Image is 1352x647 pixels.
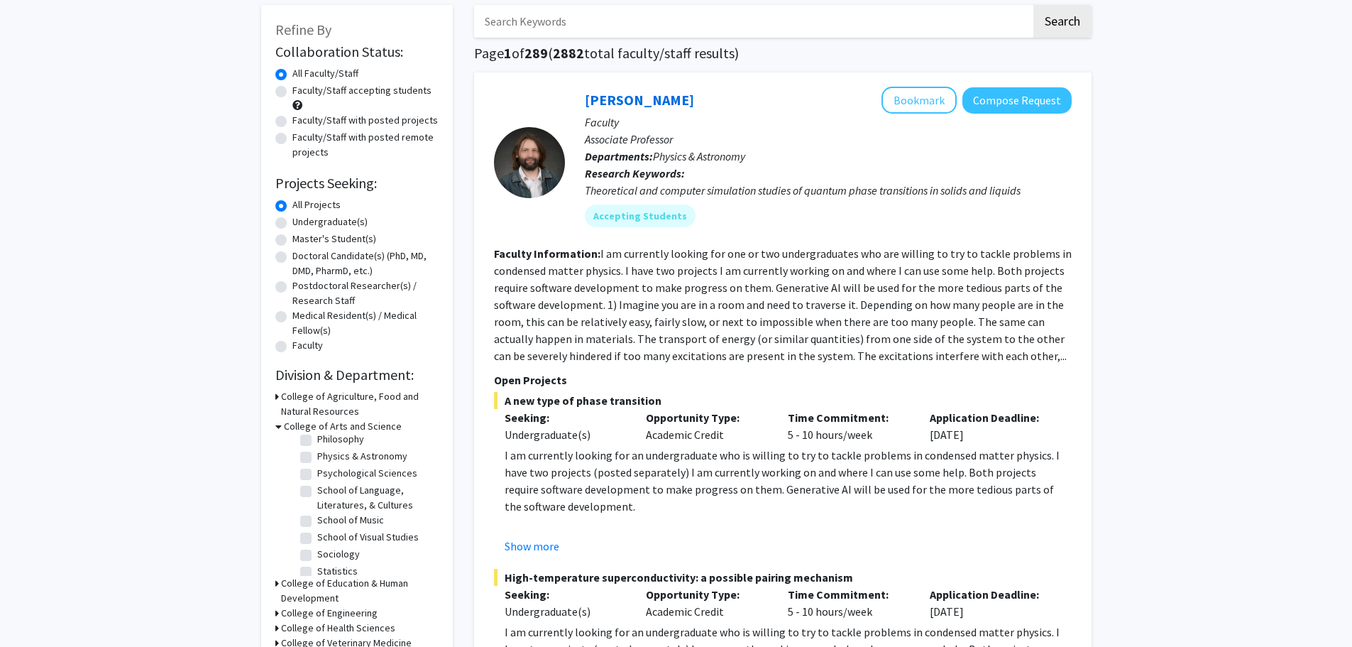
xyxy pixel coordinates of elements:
h3: College of Engineering [281,606,378,621]
p: I am currently looking for an undergraduate who is willing to try to tackle problems in condensed... [505,447,1072,515]
iframe: Chat [11,583,60,636]
label: Psychological Sciences [317,466,417,481]
label: Sociology [317,547,360,562]
div: 5 - 10 hours/week [777,409,919,443]
h1: Page of ( total faculty/staff results) [474,45,1092,62]
p: Opportunity Type: [646,586,766,603]
div: [DATE] [919,409,1061,443]
fg-read-more: I am currently looking for one or two undergraduates who are willing to try to tackle problems in... [494,246,1072,363]
h2: Collaboration Status: [275,43,439,60]
input: Search Keywords [474,5,1031,38]
label: All Faculty/Staff [292,66,358,81]
label: Faculty [292,338,323,353]
div: Undergraduate(s) [505,603,625,620]
h3: College of Agriculture, Food and Natural Resources [281,389,439,419]
label: Master's Student(s) [292,232,376,246]
h3: College of Health Sciences [281,621,395,636]
span: 289 [524,44,548,62]
p: Seeking: [505,409,625,426]
p: Faculty [585,114,1072,131]
label: Faculty/Staff with posted projects [292,113,438,128]
label: Undergraduate(s) [292,214,368,229]
mat-chip: Accepting Students [585,205,696,227]
h3: College of Arts and Science [284,419,402,434]
div: Theoretical and computer simulation studies of quantum phase transitions in solids and liquids [585,182,1072,199]
div: Academic Credit [635,409,777,443]
b: Research Keywords: [585,166,685,180]
p: Associate Professor [585,131,1072,148]
label: All Projects [292,197,341,212]
span: Physics & Astronomy [653,149,745,163]
h2: Projects Seeking: [275,175,439,192]
div: [DATE] [919,586,1061,620]
span: High-temperature superconductivity: a possible pairing mechanism [494,569,1072,586]
span: A new type of phase transition [494,392,1072,409]
span: Refine By [275,21,331,38]
p: Time Commitment: [788,409,908,426]
label: Faculty/Staff with posted remote projects [292,130,439,160]
a: [PERSON_NAME] [585,91,694,109]
p: Application Deadline: [930,586,1050,603]
label: School of Language, Literatures, & Cultures [317,483,435,513]
label: School of Music [317,513,384,528]
h2: Division & Department: [275,366,439,384]
button: Add Wouter Montfrooij to Bookmarks [881,87,957,114]
label: Philosophy [317,432,364,447]
p: Open Projects [494,371,1072,388]
b: Faculty Information: [494,246,600,261]
label: Medical Resident(s) / Medical Fellow(s) [292,308,439,338]
label: Doctoral Candidate(s) (PhD, MD, DMD, PharmD, etc.) [292,249,439,278]
div: 5 - 10 hours/week [777,586,919,620]
p: Application Deadline: [930,409,1050,426]
label: Faculty/Staff accepting students [292,83,432,98]
div: Undergraduate(s) [505,426,625,443]
button: Search [1033,5,1092,38]
p: Opportunity Type: [646,409,766,426]
b: Departments: [585,149,653,163]
label: Postdoctoral Researcher(s) / Research Staff [292,278,439,308]
button: Show more [505,538,559,555]
span: 1 [504,44,512,62]
p: Seeking: [505,586,625,603]
div: Academic Credit [635,586,777,620]
label: School of Visual Studies [317,530,419,545]
span: 2882 [553,44,584,62]
button: Compose Request to Wouter Montfrooij [962,87,1072,114]
label: Physics & Astronomy [317,449,407,464]
h3: College of Education & Human Development [281,576,439,606]
p: Time Commitment: [788,586,908,603]
label: Statistics [317,564,358,579]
